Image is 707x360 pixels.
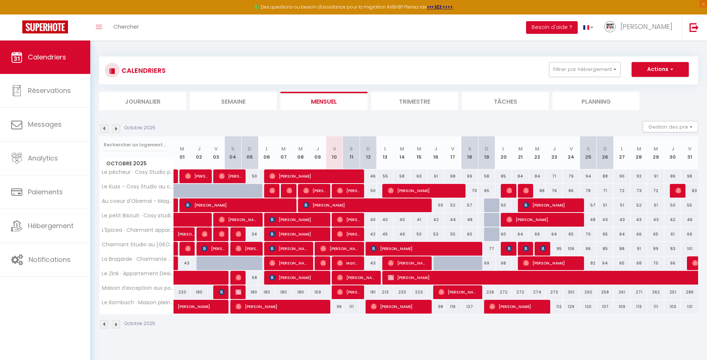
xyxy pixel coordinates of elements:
div: 51 [647,198,664,212]
th: 15 [411,136,428,169]
div: 42 [427,213,444,227]
li: Trimestre [371,92,458,110]
span: [PERSON_NAME] [506,213,580,227]
span: Maison d’exception aux portes de [GEOGRAPHIC_DATA] [101,285,175,291]
div: 58 [241,271,259,285]
div: 159 [309,285,326,299]
div: 273 [546,285,563,299]
div: 64 [597,256,614,270]
span: [PERSON_NAME] [269,169,360,183]
span: [PERSON_NAME] [523,256,580,270]
div: 90 [613,169,630,183]
abbr: L [266,145,268,152]
p: Octobre 2025 [124,320,155,327]
div: 50 [495,198,512,212]
div: 78 [580,184,597,198]
span: [PERSON_NAME] [337,184,360,198]
span: Calendriers [28,52,66,62]
div: 43 [360,256,377,270]
div: 42 [664,213,681,227]
th: 14 [393,136,411,169]
span: L'Epicea · Charmant appartement avec vue sur la nature [101,227,175,233]
div: 274 [529,285,546,299]
p: Octobre 2025 [124,124,155,132]
button: Filtrer par hébergement [549,62,620,77]
div: 271 [630,285,648,299]
span: [PERSON_NAME] [269,184,275,198]
span: Marine Zerr [337,256,360,270]
div: 50 [241,169,259,183]
a: Chercher [108,14,145,40]
abbr: M [654,145,658,152]
span: [PERSON_NAME] [219,227,224,241]
span: [PERSON_NAME] [269,256,309,270]
div: 82 [580,256,597,270]
div: 84 [512,169,529,183]
div: 213 [377,285,394,299]
th: 24 [563,136,580,169]
a: ... [PERSON_NAME] [599,14,682,40]
div: 91 [630,242,648,256]
span: [PERSON_NAME] [506,241,512,256]
div: 83 [681,184,698,198]
th: 12 [360,136,377,169]
div: 50 [411,227,428,241]
abbr: D [248,145,252,152]
span: [PERSON_NAME] [337,213,360,227]
span: Dorit [PERSON_NAME] [219,285,224,299]
div: 180 [258,285,275,299]
th: 16 [427,136,444,169]
div: 44 [444,213,461,227]
div: 51 [613,198,630,212]
div: 55 [377,169,394,183]
span: [PERSON_NAME] [675,184,681,198]
img: Super Booking [22,20,68,33]
div: 43 [613,213,630,227]
th: 17 [444,136,461,169]
abbr: S [350,145,353,152]
span: [PERSON_NAME] [219,213,259,227]
span: Messages [28,120,62,129]
div: 89 [647,242,664,256]
th: 08 [292,136,309,169]
span: [PERSON_NAME] [269,270,326,285]
abbr: S [468,145,471,152]
div: 111 [647,300,664,314]
div: 34 [241,227,259,241]
span: [PERSON_NAME] [371,241,479,256]
div: 69 [461,169,479,183]
div: 251 [664,285,681,299]
div: 60 [495,227,512,241]
span: [PERSON_NAME] [185,198,293,212]
div: 52 [444,198,461,212]
div: 101 [681,242,698,256]
th: 20 [495,136,512,169]
span: [PERSON_NAME] [523,198,580,212]
div: 98 [427,300,444,314]
div: 46 [360,169,377,183]
div: 69 [478,256,495,270]
div: 119 [444,300,461,314]
div: 48 [461,213,479,227]
button: Actions [632,62,689,77]
span: [PERSON_NAME] [320,241,360,256]
span: [PERSON_NAME] [286,184,292,198]
span: Le Kuss - Cosy Studio au cœur de [GEOGRAPHIC_DATA], [GEOGRAPHIC_DATA] [101,184,175,189]
th: 25 [580,136,597,169]
th: 29 [647,136,664,169]
span: Au coeur d'Obernai - Magnifique studio au coeur d'Obernai [101,198,175,204]
abbr: V [333,145,336,152]
div: 107 [597,300,614,314]
span: Notifications [29,255,71,264]
span: Paiements [28,187,63,197]
div: 43 [630,213,648,227]
span: Réservations [28,86,71,95]
strong: >>> ICI <<<< [427,4,453,10]
div: 64 [546,227,563,241]
div: 61 [664,227,681,241]
div: 64 [512,227,529,241]
th: 10 [326,136,343,169]
span: [PERSON_NAME] [269,213,326,227]
span: [PERSON_NAME] [489,299,546,314]
div: 68 [444,169,461,183]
